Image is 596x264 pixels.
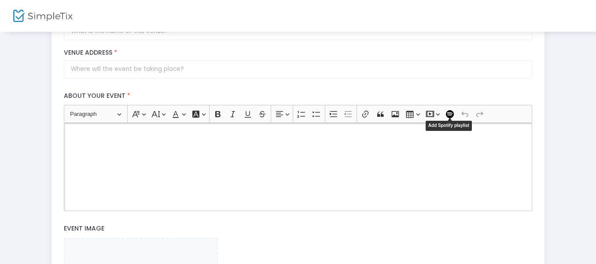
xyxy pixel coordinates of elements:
[426,121,472,131] span: Add Spotify playlist
[64,123,532,211] div: Rich Text Editor, main
[64,49,532,57] label: Venue Address
[60,87,537,105] label: About your event
[70,109,116,119] span: Paragraph
[66,107,125,121] button: Paragraph
[64,105,532,123] div: Editor toolbar
[64,60,532,78] input: Where will the event be taking place?
[64,224,104,233] span: Event Image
